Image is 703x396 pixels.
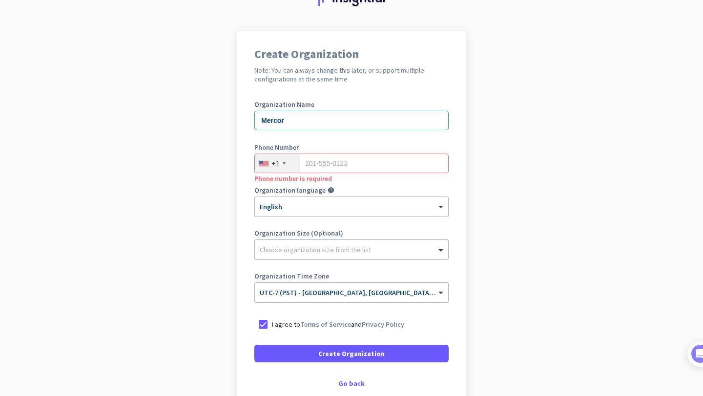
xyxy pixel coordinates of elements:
a: Privacy Policy [362,320,404,329]
input: 201-555-0123 [254,154,449,173]
label: Phone Number [254,144,449,151]
a: Terms of Service [300,320,351,329]
button: Create Organization [254,345,449,362]
i: help [328,187,334,194]
h2: Note: You can always change this later, or support multiple configurations at the same time [254,66,449,83]
h1: Create Organization [254,48,449,60]
span: Create Organization [318,349,385,358]
div: Go back [254,380,449,387]
span: Phone number is required [254,174,332,183]
p: I agree to and [272,319,404,329]
label: Organization Name [254,101,449,108]
input: What is the name of your organization? [254,111,449,130]
label: Organization language [254,187,326,194]
label: Organization Size (Optional) [254,230,449,237]
label: Organization Time Zone [254,273,449,279]
div: +1 [271,158,280,168]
